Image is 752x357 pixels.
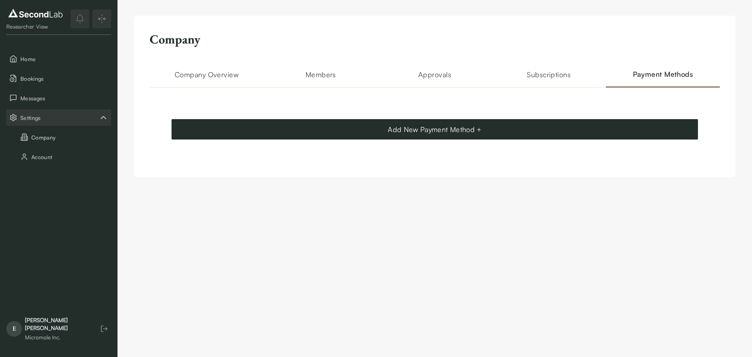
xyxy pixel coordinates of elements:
[6,90,111,106] button: Messages
[150,69,264,88] h2: Company Overview
[6,70,111,87] button: Bookings
[20,74,108,83] span: Bookings
[378,69,492,88] h2: Approvals
[20,114,99,122] span: Settings
[6,7,65,20] img: logo
[6,149,111,165] button: Account
[172,119,698,140] button: Add New Payment Method +
[6,109,111,126] button: Settings
[6,109,111,126] div: Settings sub items
[92,9,111,28] button: Expand/Collapse sidebar
[606,69,720,88] h2: Payment Methods
[6,23,65,31] div: Researcher View
[20,94,108,102] span: Messages
[150,31,200,47] h2: Company
[20,55,108,63] span: Home
[70,9,89,28] button: notifications
[492,69,606,88] h2: Subscriptions
[264,69,378,88] h2: Members
[6,51,111,67] button: Home
[6,129,111,145] button: Company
